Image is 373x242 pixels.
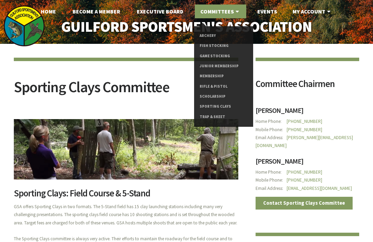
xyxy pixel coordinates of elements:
[200,112,248,122] a: Trap & Skeet
[256,135,353,148] a: [PERSON_NAME][EMAIL_ADDRESS][DOMAIN_NAME]
[131,4,189,18] a: Executive Board
[287,4,338,18] a: My Account
[256,158,359,168] h3: [PERSON_NAME]
[3,5,45,47] img: logo_sm.png
[287,118,322,124] a: [PHONE_NUMBER]
[256,184,287,192] span: Email Address
[256,168,287,176] span: Home Phone
[287,177,322,183] a: [PHONE_NUMBER]
[200,61,248,71] a: Junior Membership
[35,4,61,18] a: Home
[256,79,359,93] h2: Committee Chairmen
[200,101,248,112] a: Sporting Clays
[256,197,353,210] a: Contact Sporting Clays Committee
[200,51,248,61] a: Game Stocking
[252,4,283,18] a: Events
[14,189,238,203] h2: Sporting Clays: Field Course & 5-Stand
[256,107,359,117] h3: [PERSON_NAME]
[200,31,248,41] a: Archery
[200,41,248,51] a: Fish Stocking
[200,91,248,101] a: Scholarship
[256,176,287,184] span: Mobile Phone
[287,185,352,191] a: [EMAIL_ADDRESS][DOMAIN_NAME]
[14,79,238,102] h2: Sporting Clays Committee
[48,14,325,39] a: Guilford Sportsmen's Association
[200,81,248,91] a: Rifle & Pistol
[67,4,126,18] a: Become A Member
[256,126,287,134] span: Mobile Phone
[287,127,322,133] a: [PHONE_NUMBER]
[195,4,246,18] a: Committees
[256,117,287,125] span: Home Phone
[200,71,248,81] a: Membership
[287,169,322,175] a: [PHONE_NUMBER]
[256,134,287,142] span: Email Address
